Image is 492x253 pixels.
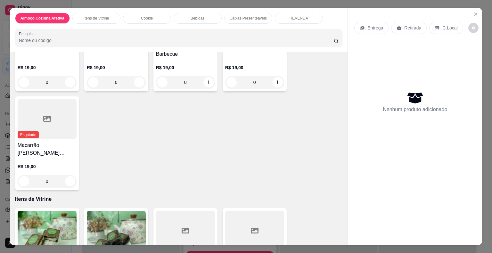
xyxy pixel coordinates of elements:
[20,16,64,21] p: Almoço Cozinha Afetiva
[191,16,204,21] p: Bebidas
[84,16,109,21] p: Itens de Vitrine
[367,25,383,31] p: Entrega
[225,64,284,71] p: R$ 19,00
[442,25,457,31] p: C.Local
[18,163,77,170] p: R$ 19,00
[18,64,77,71] p: R$ 19,00
[19,31,37,37] label: Pesquisa
[230,16,267,21] p: Caixas Presenteáveis
[18,131,39,138] span: Esgotado
[15,195,343,203] p: Itens de Vitrine
[87,64,146,71] p: R$ 19,00
[19,37,334,44] input: Pesquisa
[18,211,77,251] img: product-image
[141,16,153,21] p: Cookie
[468,23,479,33] button: decrease-product-quantity
[87,211,146,251] img: product-image
[404,25,421,31] p: Retirada
[156,64,215,71] p: R$ 19,00
[383,106,447,113] p: Nenhum produto adicionado
[18,142,77,157] h4: Macarrão [PERSON_NAME] Branco e Bacon
[290,16,308,21] p: REVENDA
[471,9,481,19] button: Close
